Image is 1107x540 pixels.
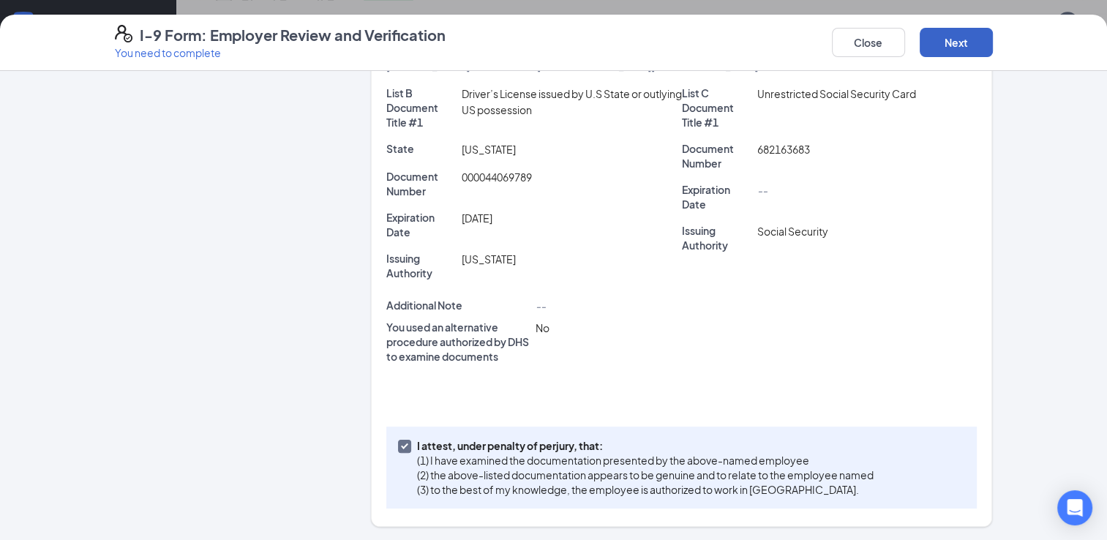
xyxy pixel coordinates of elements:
span: -- [535,299,545,312]
p: Document Number [681,141,751,170]
span: 000044069789 [461,170,531,184]
p: Issuing Authority [386,251,456,280]
p: (3) to the best of my knowledge, the employee is authorized to work in [GEOGRAPHIC_DATA]. [417,482,874,497]
p: Document Number [386,169,456,198]
p: List C Document Title #1 [681,86,751,130]
span: Driver’s License issued by U.S State or outlying US possession [461,87,681,116]
span: Social Security [757,225,828,238]
p: Expiration Date [681,182,751,211]
span: Unrestricted Social Security Card [757,87,915,100]
span: [US_STATE] [461,252,515,266]
p: You need to complete [115,45,446,60]
p: List B Document Title #1 [386,86,456,130]
button: Close [832,28,905,57]
span: [US_STATE] [461,143,515,156]
span: -- [757,184,767,197]
span: [DATE] [461,211,492,225]
p: Expiration Date [386,210,456,239]
p: Additional Note [386,298,530,312]
h4: I-9 Form: Employer Review and Verification [140,25,446,45]
p: State [386,141,456,156]
p: (2) the above-listed documentation appears to be genuine and to relate to the employee named [417,468,874,482]
svg: FormI9EVerifyIcon [115,25,132,42]
p: I attest, under penalty of perjury, that: [417,438,874,453]
button: Next [920,28,993,57]
span: No [535,321,549,334]
div: Open Intercom Messenger [1057,490,1092,525]
p: Issuing Authority [681,223,751,252]
p: You used an alternative procedure authorized by DHS to examine documents [386,320,530,364]
span: 682163683 [757,143,809,156]
p: (1) I have examined the documentation presented by the above-named employee [417,453,874,468]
